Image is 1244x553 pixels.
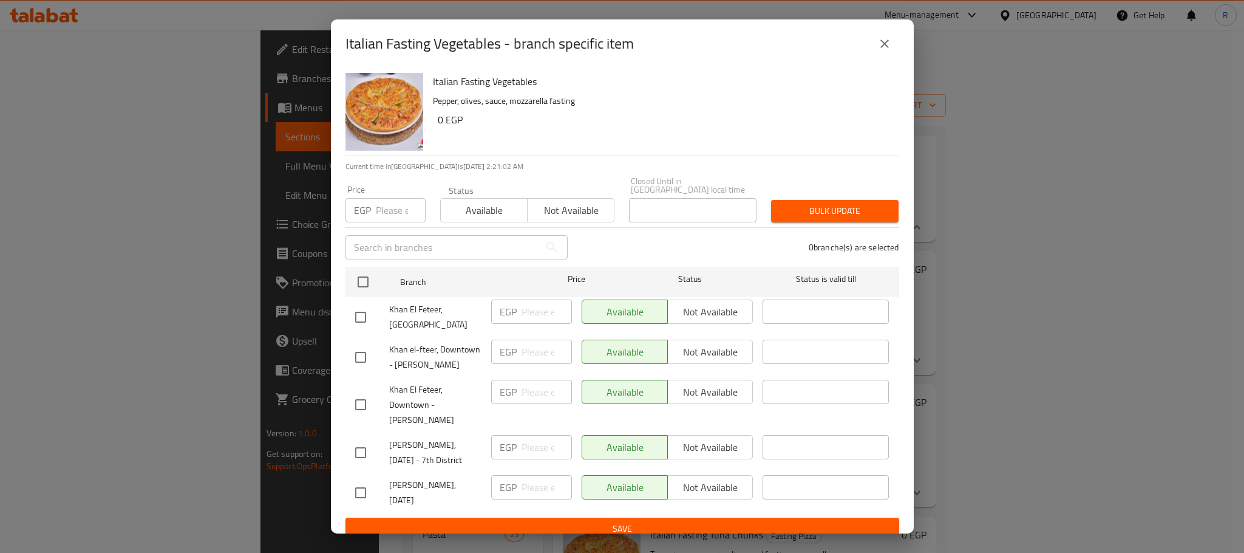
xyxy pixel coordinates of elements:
[500,440,517,455] p: EGP
[532,202,610,219] span: Not available
[345,34,634,53] h2: Italian Fasting Vegetables - branch specific item
[522,300,572,324] input: Please enter price
[389,302,481,332] span: Khan El Feteer, [GEOGRAPHIC_DATA]
[500,480,517,495] p: EGP
[771,200,899,222] button: Bulk update
[522,380,572,404] input: Please enter price
[389,382,481,428] span: Khan El Feteer, Downtown - [PERSON_NAME]
[389,438,481,468] span: [PERSON_NAME], [DATE] - 7th District
[870,29,899,58] button: close
[522,475,572,500] input: Please enter price
[355,521,889,537] span: Save
[627,272,753,287] span: Status
[345,73,423,151] img: Italian Fasting Vegetables
[522,340,572,364] input: Please enter price
[389,478,481,508] span: [PERSON_NAME], [DATE]
[527,198,614,222] button: Not available
[389,342,481,373] span: Khan el-fteer, Downtown - [PERSON_NAME]
[809,241,899,253] p: 0 branche(s) are selected
[500,304,517,319] p: EGP
[345,235,540,259] input: Search in branches
[500,385,517,399] p: EGP
[438,111,889,128] h6: 0 EGP
[500,345,517,359] p: EGP
[345,518,899,540] button: Save
[446,202,523,219] span: Available
[376,198,426,222] input: Please enter price
[522,435,572,459] input: Please enter price
[433,73,889,90] h6: Italian Fasting Vegetables
[440,198,528,222] button: Available
[433,94,889,109] p: Pepper, olives, sauce, mozzarella fasting
[763,272,889,287] span: Status is valid till
[781,204,889,219] span: Bulk update
[536,272,617,287] span: Price
[400,275,526,290] span: Branch
[354,203,371,218] p: EGP
[345,161,899,172] p: Current time in [GEOGRAPHIC_DATA] is [DATE] 2:21:02 AM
